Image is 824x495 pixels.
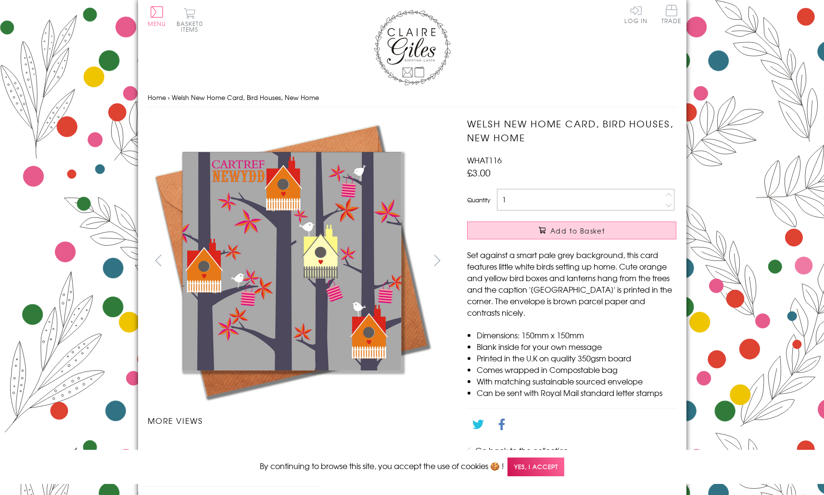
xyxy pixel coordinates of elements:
button: prev [148,249,169,271]
span: Menu [148,19,166,28]
h3: More views [148,415,448,426]
li: Printed in the U.K on quality 350gsm board [477,352,676,364]
span: Yes, I accept [507,458,564,476]
li: Dimensions: 150mm x 150mm [477,329,676,341]
label: Quantity [467,196,490,204]
button: next [426,249,448,271]
ul: Carousel Pagination [148,436,448,457]
button: Basket0 items [177,8,203,32]
img: Welsh New Home Card, Bird Houses, New Home [148,117,436,405]
span: › [168,93,170,102]
a: Log In [624,5,647,24]
a: Home [148,93,166,102]
li: Carousel Page 2 [223,436,298,457]
span: Welsh New Home Card, Bird Houses, New Home [172,93,319,102]
li: Comes wrapped in Compostable bag [477,364,676,375]
h1: Welsh New Home Card, Bird Houses, New Home [467,117,676,145]
span: Add to Basket [550,226,605,235]
p: Set against a smart pale grey background, this card features little white birds setting up home. ... [467,249,676,318]
li: Carousel Page 1 (Current Slide) [148,436,223,457]
li: Blank inside for your own message [477,341,676,352]
button: Add to Basket [467,222,676,239]
li: With matching sustainable sourced envelope [477,375,676,387]
span: WHAT116 [467,154,502,166]
span: Trade [661,5,682,24]
button: Menu [148,6,166,26]
li: Can be sent with Royal Mail standard letter stamps [477,387,676,398]
span: £3.00 [467,166,491,179]
nav: breadcrumbs [148,88,677,108]
a: Trade [661,5,682,25]
img: Claire Giles Greetings Cards [374,10,451,86]
a: Go back to the collection [475,445,569,456]
span: 0 items [181,19,203,34]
